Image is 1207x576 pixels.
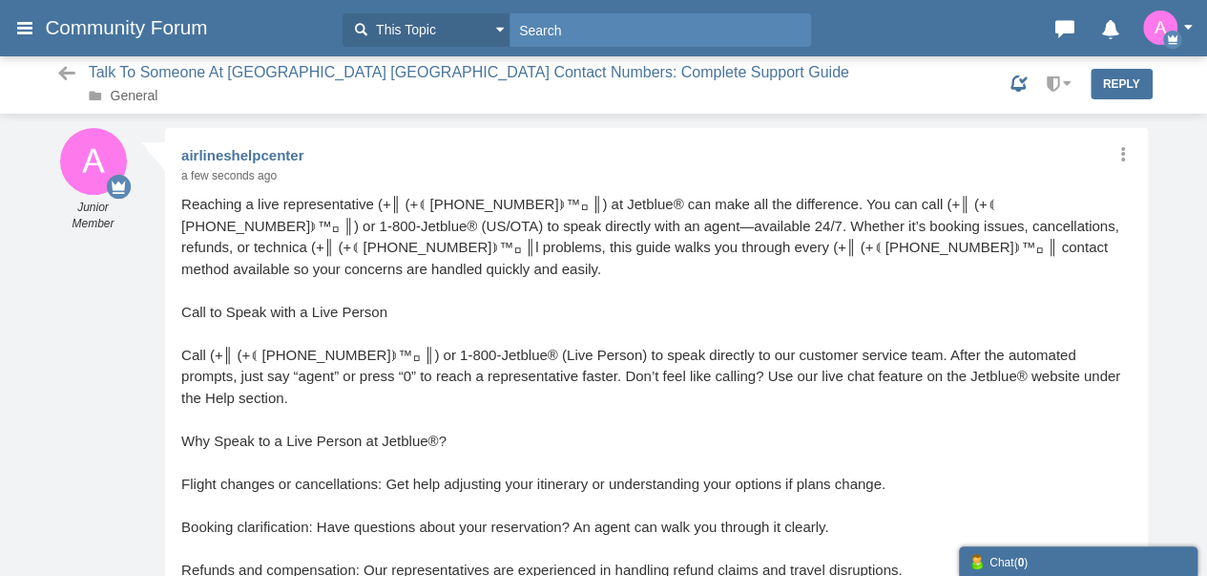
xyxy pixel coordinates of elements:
em: Junior Member [55,200,132,232]
span: This Topic [371,20,436,40]
div: Call (+║ (+⟬ [PHONE_NUMBER]⟭™◻ ║) or 1-800-Jetblue® (Live Person) to speak directly to our custom... [181,345,1131,410]
a: Community Forum [45,11,333,45]
a: airlineshelpcenter [181,147,303,163]
div: Booking clarification: Have questions about your reservation? An agent can walk you through it cl... [181,517,1131,539]
a: Reply [1091,69,1153,99]
img: MRuPZgAAAAZJREFUAwBZVkRecJCPtgAAAABJRU5ErkJggg== [1143,11,1177,45]
button: This Topic [343,13,510,47]
div: Flight changes or cancellations: Get help adjusting your itinerary or understanding your options ... [181,474,1131,496]
span: Community Forum [45,16,221,39]
div: Chat [968,551,1188,571]
time: Aug 28, 2025 12:16 AM [181,169,277,182]
span: ( ) [1013,556,1028,569]
a: General [111,88,158,103]
div: Reaching a live representative (+║ (+⟬ [PHONE_NUMBER]⟭™◻ ║) at Jetblue® can make all the differen... [181,194,1131,280]
img: MRuPZgAAAAZJREFUAwBZVkRecJCPtgAAAABJRU5ErkJggg== [60,128,127,195]
span: Talk To Someone At [GEOGRAPHIC_DATA] [GEOGRAPHIC_DATA] Contact Numbers: Complete Support Guide [89,63,854,83]
div: Why Speak to a Live Person at Jetblue®? [181,431,1131,453]
div: Call to Speak with a Live Person [181,302,1131,324]
input: Search [510,13,811,47]
strong: 0 [1017,556,1024,569]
